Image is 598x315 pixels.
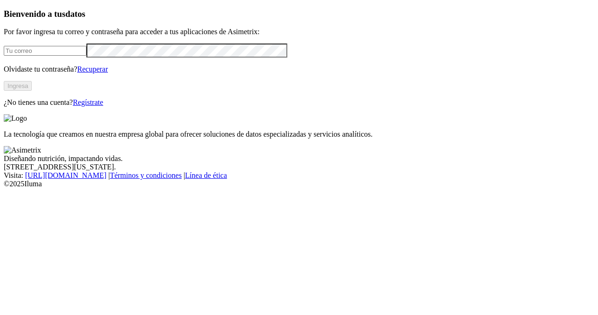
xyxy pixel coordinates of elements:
[4,98,594,107] p: ¿No tienes una cuenta?
[4,65,594,73] p: Olvidaste tu contraseña?
[185,171,227,179] a: Línea de ética
[4,28,594,36] p: Por favor ingresa tu correo y contraseña para acceder a tus aplicaciones de Asimetrix:
[4,163,594,171] div: [STREET_ADDRESS][US_STATE].
[110,171,182,179] a: Términos y condiciones
[65,9,85,19] span: datos
[4,130,594,139] p: La tecnología que creamos en nuestra empresa global para ofrecer soluciones de datos especializad...
[4,146,41,154] img: Asimetrix
[25,171,107,179] a: [URL][DOMAIN_NAME]
[4,9,594,19] h3: Bienvenido a tus
[77,65,108,73] a: Recuperar
[4,114,27,123] img: Logo
[4,46,86,56] input: Tu correo
[4,180,594,188] div: © 2025 Iluma
[4,171,594,180] div: Visita : | |
[4,81,32,91] button: Ingresa
[4,154,594,163] div: Diseñando nutrición, impactando vidas.
[73,98,103,106] a: Regístrate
